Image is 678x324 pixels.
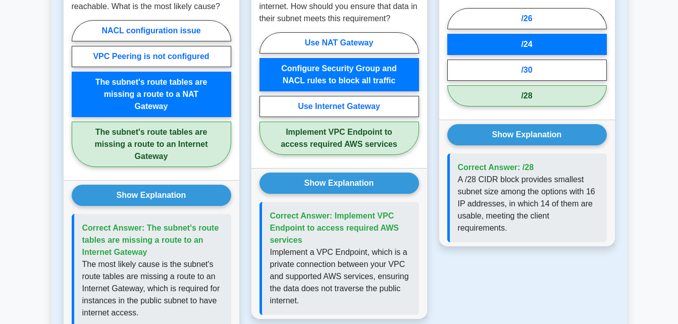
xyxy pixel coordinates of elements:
[447,60,607,81] label: /30
[447,124,607,145] button: Show Explanation
[259,173,419,194] button: Show Explanation
[259,96,419,117] label: Use Internet Gateway
[270,211,399,244] span: Correct Answer: Implement VPC Endpoint to access required AWS services
[72,122,231,167] label: The subnet's route tables are missing a route to an Internet Gateway
[447,85,607,106] label: /28
[82,258,223,319] p: The most likely cause is the subnet's route tables are missing a route to an Internet Gateway, wh...
[72,20,231,41] label: NACL configuration issue
[259,58,419,91] label: Configure Security Group and NACL rules to block all traffic
[458,163,534,172] span: Correct Answer: /28
[447,34,607,55] label: /24
[82,224,219,256] span: Correct Answer: The subnet's route tables are missing a route to an Internet Gateway
[270,246,411,307] p: Implement a VPC Endpoint, which is a private connection between your VPC and supported AWS servic...
[259,122,419,155] label: Implement VPC Endpoint to access required AWS services
[72,185,231,206] button: Show Explanation
[72,46,231,67] label: VPC Peering is not configured
[259,32,419,53] label: Use NAT Gateway
[447,8,607,29] label: /26
[458,174,599,234] p: A /28 CIDR block provides smallest subnet size among the options with 16 IP addresses, in which 1...
[72,72,231,117] label: The subnet's route tables are missing a route to a NAT Gateway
